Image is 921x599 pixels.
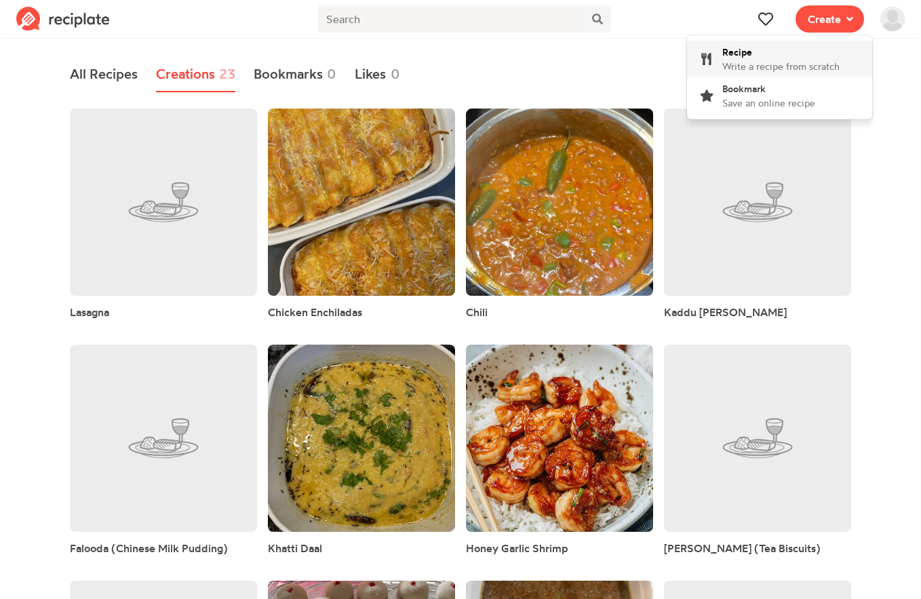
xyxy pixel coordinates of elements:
[327,64,336,84] span: 0
[664,304,787,320] a: Kaddu [PERSON_NAME]
[466,304,488,320] a: Chili
[70,541,228,555] span: Falooda (Chinese Milk Pudding)
[268,305,362,319] span: Chicken Enchiladas
[664,541,821,555] span: [PERSON_NAME] (Tea Biscuits)
[466,541,568,555] span: Honey Garlic Shrimp
[796,5,864,33] button: Create
[722,83,766,94] span: Bookmark
[16,7,110,31] img: Reciplate
[880,7,905,31] img: User's avatar
[70,305,109,319] span: Lasagna
[391,64,400,84] span: 0
[722,60,840,72] span: Write a recipe from scratch
[466,305,488,319] span: Chili
[70,304,109,320] a: Lasagna
[318,5,585,33] input: Search
[268,541,322,555] span: Khatti Daal
[70,540,228,556] a: Falooda (Chinese Milk Pudding)
[219,64,235,84] span: 23
[687,41,872,77] a: RecipeWrite a recipe from scratch
[466,540,568,556] a: Honey Garlic Shrimp
[268,304,362,320] a: Chicken Enchiladas
[355,57,400,92] a: Likes0
[268,540,322,556] a: Khatti Daal
[664,540,821,556] a: [PERSON_NAME] (Tea Biscuits)
[70,57,138,92] a: All Recipes
[254,57,337,92] a: Bookmarks0
[808,11,841,27] span: Create
[722,97,815,109] span: Save an online recipe
[156,57,236,92] a: Creations23
[664,305,787,319] span: Kaddu [PERSON_NAME]
[722,46,752,58] span: Recipe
